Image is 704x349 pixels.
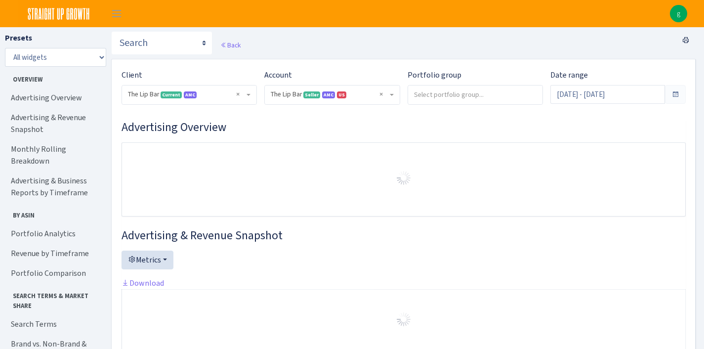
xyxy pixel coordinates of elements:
a: Revenue by Timeframe [5,244,104,263]
span: Remove all items [379,89,383,99]
input: Select portfolio group... [408,86,542,103]
button: Metrics [122,251,173,269]
a: Download [122,278,164,288]
label: Client [122,69,142,81]
label: Presets [5,32,32,44]
span: Search Terms & Market Share [5,287,103,310]
a: Advertising Overview [5,88,104,108]
span: Current [161,91,182,98]
span: The Lip Bar <span class="badge badge-success">Seller</span><span class="badge badge-primary" data... [265,86,399,104]
span: The Lip Bar <span class="badge badge-success">Seller</span><span class="badge badge-primary" data... [271,89,387,99]
label: Date range [550,69,588,81]
a: Advertising & Revenue Snapshot [5,108,104,139]
span: The Lip Bar <span class="badge badge-success">Current</span><span class="badge badge-primary">AMC... [122,86,256,104]
a: Back [220,41,241,49]
span: US [337,91,346,98]
img: gina [670,5,687,22]
span: Overview [5,71,103,84]
label: Portfolio group [408,69,461,81]
img: Preloader [396,311,412,327]
img: Preloader [396,170,412,186]
label: Account [264,69,292,81]
span: By ASIN [5,207,103,220]
span: Remove all items [236,89,240,99]
a: Portfolio Analytics [5,224,104,244]
h3: Widget #2 [122,228,686,243]
a: Monthly Rolling Breakdown [5,139,104,171]
span: Seller [303,91,320,98]
a: Search Terms [5,314,104,334]
span: The Lip Bar <span class="badge badge-success">Current</span><span class="badge badge-primary">AMC... [128,89,245,99]
a: g [670,5,687,22]
span: Amazon Marketing Cloud [322,91,335,98]
a: Portfolio Comparison [5,263,104,283]
h3: Widget #1 [122,120,686,134]
button: Toggle navigation [104,5,129,22]
span: AMC [184,91,197,98]
a: Advertising & Business Reports by Timeframe [5,171,104,203]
